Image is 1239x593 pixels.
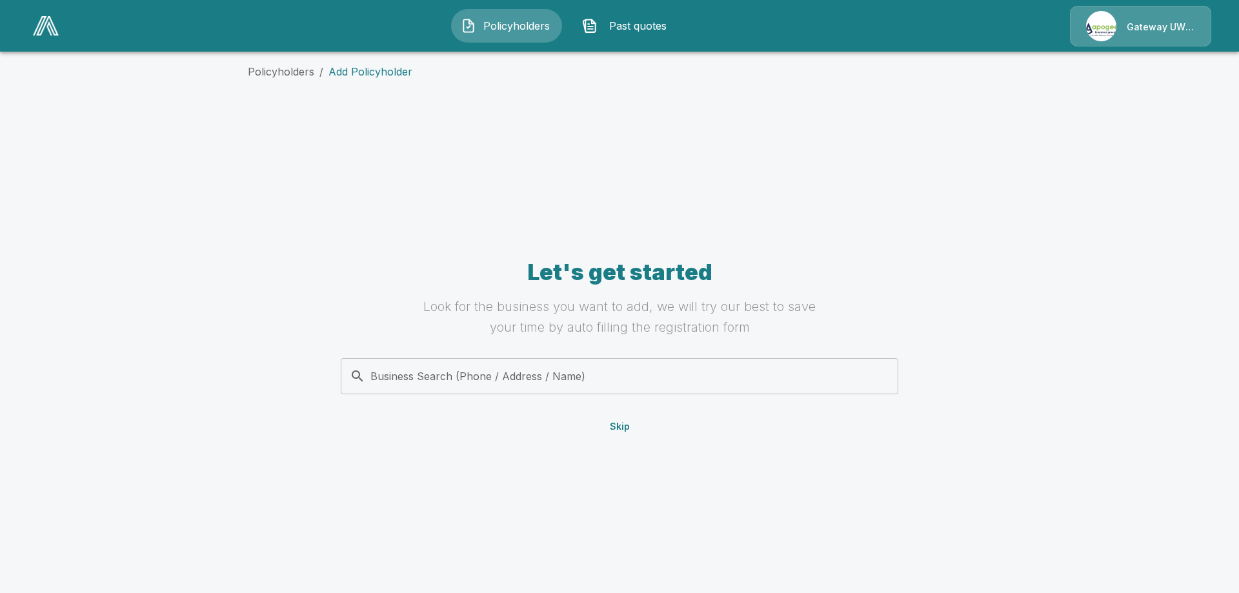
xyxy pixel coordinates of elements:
span: Policyholders [481,18,552,34]
span: Past quotes [603,18,674,34]
button: Skip [599,415,640,439]
img: AA Logo [33,16,59,35]
img: Policyholders Icon [461,18,476,34]
button: Policyholders IconPolicyholders [451,9,562,43]
h4: Let's get started [415,259,824,286]
p: Add Policyholder [328,64,412,79]
button: Past quotes IconPast quotes [572,9,683,43]
li: / [319,64,323,79]
a: Policyholders [248,65,314,78]
nav: breadcrumb [248,64,991,79]
img: Past quotes Icon [582,18,598,34]
h6: Look for the business you want to add, we will try our best to save your time by auto filling the... [415,296,824,337]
